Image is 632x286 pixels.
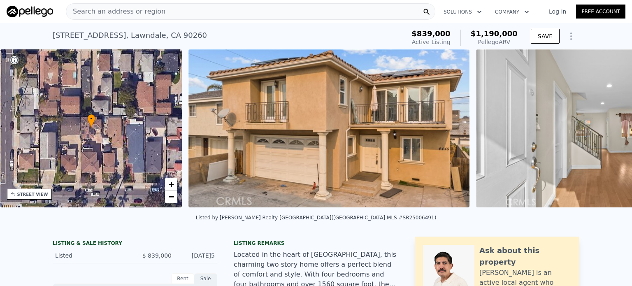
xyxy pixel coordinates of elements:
[539,7,576,16] a: Log In
[53,30,207,41] div: [STREET_ADDRESS] , Lawndale , CA 90260
[66,7,165,16] span: Search an address or region
[165,191,177,203] a: Zoom out
[479,245,571,268] div: Ask about this property
[437,5,488,19] button: Solutions
[17,191,48,198] div: STREET VIEW
[471,29,518,38] span: $1,190,000
[55,251,128,260] div: Listed
[488,5,536,19] button: Company
[87,115,95,123] span: •
[7,6,53,17] img: Pellego
[563,28,579,44] button: Show Options
[194,273,217,284] div: Sale
[53,240,217,248] div: LISTING & SALE HISTORY
[531,29,560,44] button: SAVE
[411,29,451,38] span: $839,000
[165,178,177,191] a: Zoom in
[576,5,625,19] a: Free Account
[188,49,469,207] img: Sale: 164749353 Parcel: 126963293
[87,114,95,128] div: •
[142,252,172,259] span: $ 839,000
[171,273,194,284] div: Rent
[234,240,398,246] div: Listing remarks
[412,39,451,45] span: Active Listing
[169,179,174,189] span: +
[196,215,437,221] div: Listed by [PERSON_NAME] Realty-[GEOGRAPHIC_DATA] ([GEOGRAPHIC_DATA] MLS #SR25006491)
[178,251,215,260] div: [DATE]5
[169,191,174,202] span: −
[471,38,518,46] div: Pellego ARV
